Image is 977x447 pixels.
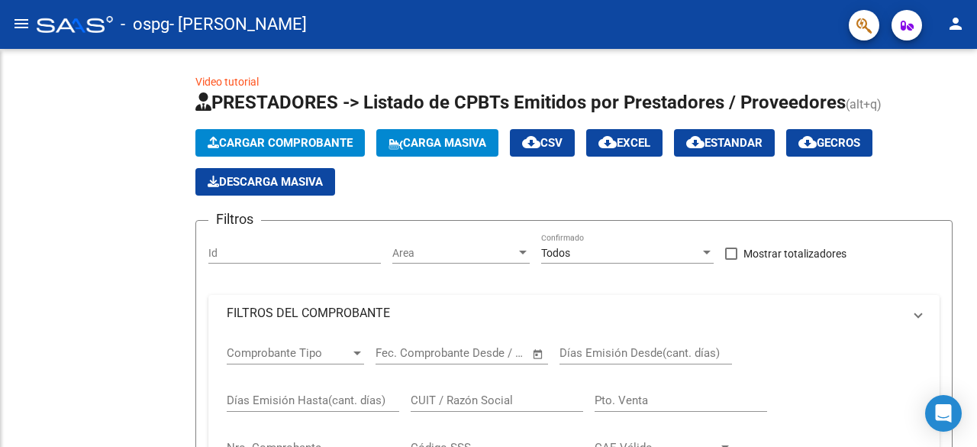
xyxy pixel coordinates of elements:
[530,345,547,363] button: Open calendar
[586,129,663,157] button: EXCEL
[208,209,261,230] h3: Filtros
[674,129,775,157] button: Estandar
[786,129,872,157] button: Gecros
[522,136,563,150] span: CSV
[522,133,540,151] mat-icon: cloud_download
[541,247,570,259] span: Todos
[12,15,31,33] mat-icon: menu
[376,346,437,360] input: Fecha inicio
[195,168,335,196] button: Descarga Masiva
[195,92,846,113] span: PRESTADORES -> Listado de CPBTs Emitidos por Prestadores / Proveedores
[846,97,882,112] span: (alt+q)
[227,305,903,322] mat-panel-title: FILTROS DEL COMPROBANTE
[121,8,169,41] span: - ospg
[946,15,965,33] mat-icon: person
[925,395,962,432] div: Open Intercom Messenger
[451,346,525,360] input: Fecha fin
[208,295,940,332] mat-expansion-panel-header: FILTROS DEL COMPROBANTE
[743,245,846,263] span: Mostrar totalizadores
[227,346,350,360] span: Comprobante Tipo
[195,168,335,196] app-download-masive: Descarga masiva de comprobantes (adjuntos)
[376,129,498,157] button: Carga Masiva
[195,76,259,88] a: Video tutorial
[798,136,860,150] span: Gecros
[389,136,486,150] span: Carga Masiva
[798,133,817,151] mat-icon: cloud_download
[208,175,323,189] span: Descarga Masiva
[598,136,650,150] span: EXCEL
[510,129,575,157] button: CSV
[392,247,516,260] span: Area
[208,136,353,150] span: Cargar Comprobante
[195,129,365,157] button: Cargar Comprobante
[686,136,763,150] span: Estandar
[598,133,617,151] mat-icon: cloud_download
[169,8,307,41] span: - [PERSON_NAME]
[686,133,705,151] mat-icon: cloud_download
